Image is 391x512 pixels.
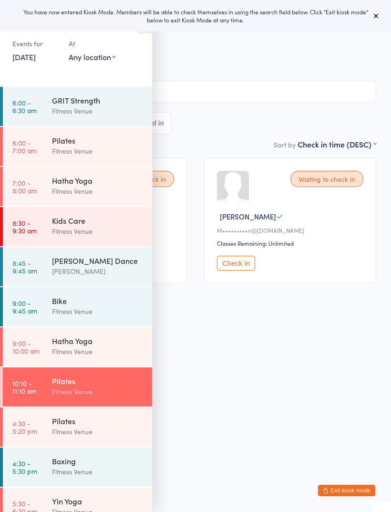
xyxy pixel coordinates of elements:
[12,139,37,154] time: 6:00 - 7:00 am
[3,87,152,126] a: 6:00 -6:30 amGRIT StrengthFitness Venue
[52,255,144,266] div: [PERSON_NAME] Dance
[217,256,255,271] button: Check in
[274,140,296,149] label: Sort by
[52,306,144,317] div: Fitness Venue
[15,63,376,73] span: Old Church
[52,146,144,157] div: Fitness Venue
[52,456,144,466] div: Boxing
[12,179,37,194] time: 7:00 - 8:00 am
[15,54,361,63] span: Fitness Venue
[52,376,144,386] div: Pilates
[12,460,37,475] time: 4:30 - 5:30 pm
[15,44,361,54] span: [DATE] 10:10am
[12,419,37,435] time: 4:30 - 5:20 pm
[298,139,376,149] div: Check in time (DESC)
[69,52,116,62] div: Any location
[3,367,152,407] a: 10:10 -11:10 amPilatesFitness Venue
[52,346,144,357] div: Fitness Venue
[52,496,144,506] div: Yin Yoga
[3,408,152,447] a: 4:30 -5:20 pmPilatesFitness Venue
[52,295,144,306] div: Bike
[52,175,144,186] div: Hatha Yoga
[52,386,144,397] div: Fitness Venue
[217,239,366,247] div: Classes Remaining: Unlimited
[12,99,37,114] time: 6:00 - 6:30 am
[52,426,144,437] div: Fitness Venue
[12,339,40,355] time: 9:00 - 10:00 am
[52,226,144,237] div: Fitness Venue
[3,207,152,246] a: 8:30 -9:30 amKids CareFitness Venue
[12,219,37,234] time: 8:30 - 9:30 am
[15,24,376,40] h2: Pilates Check-in
[52,266,144,277] div: [PERSON_NAME]
[15,81,376,103] input: Search
[12,259,37,274] time: 8:45 - 9:45 am
[52,215,144,226] div: Kids Care
[3,448,152,487] a: 4:30 -5:30 pmBoxingFitness Venue
[52,466,144,477] div: Fitness Venue
[12,299,37,314] time: 9:00 - 9:45 am
[52,135,144,146] div: Pilates
[217,226,366,234] div: M•••••••••n@[DOMAIN_NAME]
[12,52,36,62] a: [DATE]
[52,186,144,197] div: Fitness Venue
[3,167,152,206] a: 7:00 -8:00 amHatha YogaFitness Venue
[3,247,152,286] a: 8:45 -9:45 am[PERSON_NAME] Dance[PERSON_NAME]
[3,127,152,166] a: 6:00 -7:00 amPilatesFitness Venue
[12,379,37,395] time: 10:10 - 11:10 am
[12,36,59,52] div: Events for
[290,171,363,187] div: Waiting to check in
[69,36,116,52] div: At
[52,105,144,116] div: Fitness Venue
[3,287,152,326] a: 9:00 -9:45 amBikeFitness Venue
[15,8,376,24] div: You have now entered Kiosk Mode. Members will be able to check themselves in using the search fie...
[52,95,144,105] div: GRIT Strength
[52,416,144,426] div: Pilates
[52,335,144,346] div: Hatha Yoga
[220,211,276,221] span: [PERSON_NAME]
[3,327,152,366] a: 9:00 -10:00 amHatha YogaFitness Venue
[318,485,375,496] button: Exit kiosk mode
